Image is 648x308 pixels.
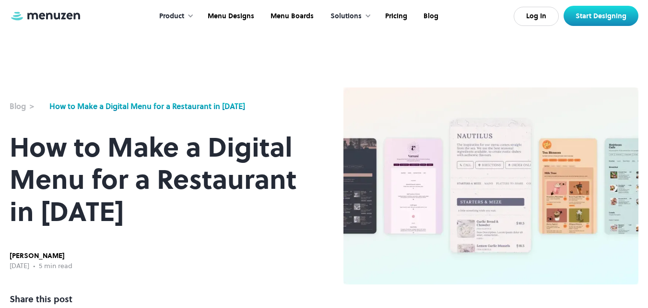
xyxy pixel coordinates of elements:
[564,6,638,26] a: Start Designing
[514,7,559,26] a: Log In
[150,1,199,31] div: Product
[261,1,321,31] a: Menu Boards
[39,261,72,271] div: 5 min read
[414,1,446,31] a: Blog
[33,261,35,271] div: •
[159,11,184,22] div: Product
[321,1,376,31] div: Solutions
[376,1,414,31] a: Pricing
[10,293,72,306] div: Share this post
[10,100,45,112] a: Blog >
[10,261,29,271] div: [DATE]
[199,1,261,31] a: Menu Designs
[330,11,362,22] div: Solutions
[10,131,305,228] h1: How to Make a Digital Menu for a Restaurant in [DATE]
[49,100,245,112] a: How to Make a Digital Menu for a Restaurant in [DATE]
[10,251,72,261] div: [PERSON_NAME]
